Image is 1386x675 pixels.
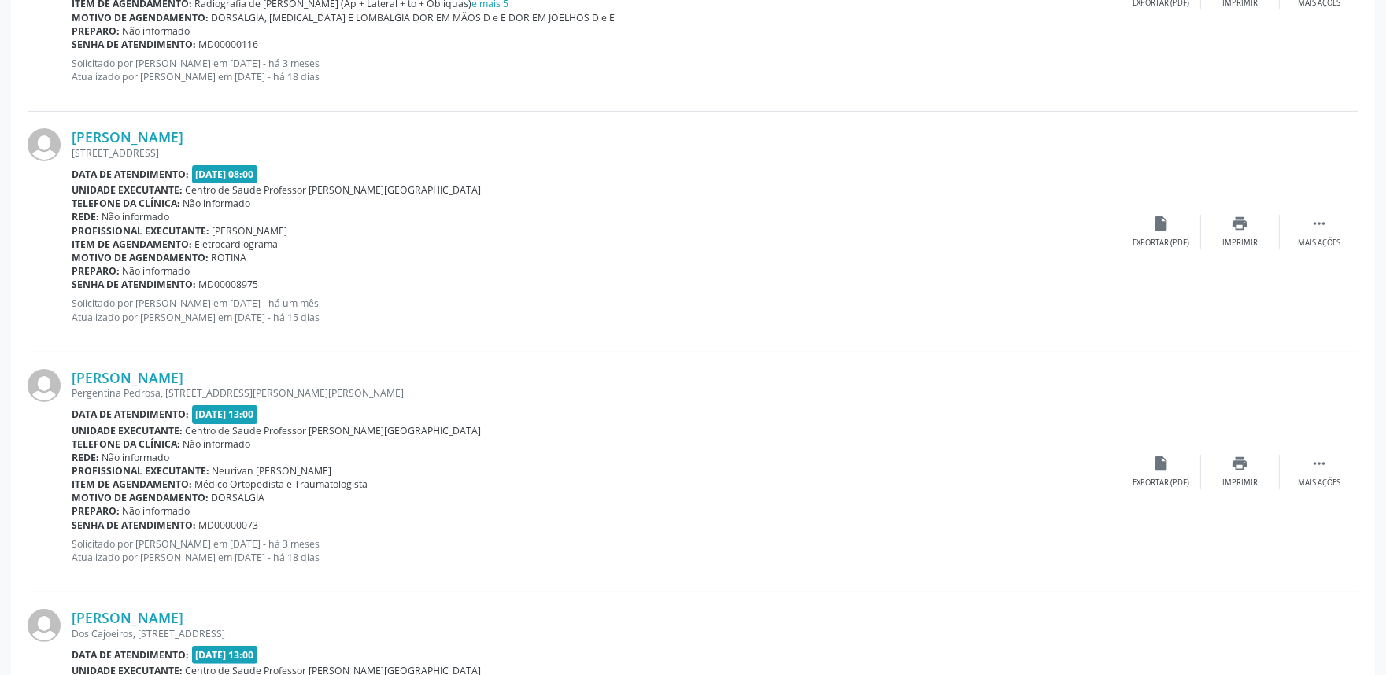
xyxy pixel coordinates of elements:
[192,405,258,423] span: [DATE] 13:00
[72,197,180,210] b: Telefone da clínica:
[1310,215,1328,232] i: 
[212,251,247,264] span: ROTINA
[1153,455,1170,472] i: insert_drive_file
[102,451,170,464] span: Não informado
[28,128,61,161] img: img
[72,648,189,662] b: Data de atendimento:
[72,437,180,451] b: Telefone da clínica:
[72,238,192,251] b: Item de agendamento:
[183,437,251,451] span: Não informado
[72,24,120,38] b: Preparo:
[186,424,482,437] span: Centro de Saude Professor [PERSON_NAME][GEOGRAPHIC_DATA]
[72,183,183,197] b: Unidade executante:
[123,504,190,518] span: Não informado
[72,278,196,291] b: Senha de atendimento:
[72,386,1122,400] div: Pergentina Pedrosa, [STREET_ADDRESS][PERSON_NAME][PERSON_NAME]
[1298,478,1340,489] div: Mais ações
[72,128,183,146] a: [PERSON_NAME]
[28,369,61,402] img: img
[72,210,99,223] b: Rede:
[72,264,120,278] b: Preparo:
[213,464,332,478] span: Neurivan [PERSON_NAME]
[72,451,99,464] b: Rede:
[72,609,183,626] a: [PERSON_NAME]
[213,224,288,238] span: [PERSON_NAME]
[72,478,192,491] b: Item de agendamento:
[72,491,209,504] b: Motivo de agendamento:
[72,537,1122,564] p: Solicitado por [PERSON_NAME] em [DATE] - há 3 meses Atualizado por [PERSON_NAME] em [DATE] - há 1...
[186,183,482,197] span: Centro de Saude Professor [PERSON_NAME][GEOGRAPHIC_DATA]
[1222,238,1258,249] div: Imprimir
[192,165,258,183] span: [DATE] 08:00
[72,168,189,181] b: Data de atendimento:
[72,518,196,532] b: Senha de atendimento:
[72,57,1122,83] p: Solicitado por [PERSON_NAME] em [DATE] - há 3 meses Atualizado por [PERSON_NAME] em [DATE] - há 1...
[199,38,259,51] span: MD00000116
[1298,238,1340,249] div: Mais ações
[1232,455,1249,472] i: print
[195,238,279,251] span: Eletrocardiograma
[1222,478,1258,489] div: Imprimir
[1133,238,1190,249] div: Exportar (PDF)
[199,518,259,532] span: MD00000073
[1153,215,1170,232] i: insert_drive_file
[192,646,258,664] span: [DATE] 13:00
[72,146,1122,160] div: [STREET_ADDRESS]
[72,627,1122,640] div: Dos Cajoeiros, [STREET_ADDRESS]
[102,210,170,223] span: Não informado
[72,11,209,24] b: Motivo de agendamento:
[1232,215,1249,232] i: print
[123,24,190,38] span: Não informado
[195,478,368,491] span: Médico Ortopedista e Traumatologista
[28,609,61,642] img: img
[72,251,209,264] b: Motivo de agendamento:
[123,264,190,278] span: Não informado
[72,38,196,51] b: Senha de atendimento:
[72,408,189,421] b: Data de atendimento:
[72,504,120,518] b: Preparo:
[199,278,259,291] span: MD00008975
[212,11,615,24] span: DORSALGIA, [MEDICAL_DATA] E LOMBALGIA DOR EM MÃOS D e E DOR EM JOELHOS D e E
[1133,478,1190,489] div: Exportar (PDF)
[72,464,209,478] b: Profissional executante:
[212,491,265,504] span: DORSALGIA
[72,424,183,437] b: Unidade executante:
[72,297,1122,323] p: Solicitado por [PERSON_NAME] em [DATE] - há um mês Atualizado por [PERSON_NAME] em [DATE] - há 15...
[183,197,251,210] span: Não informado
[72,224,209,238] b: Profissional executante:
[72,369,183,386] a: [PERSON_NAME]
[1310,455,1328,472] i: 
